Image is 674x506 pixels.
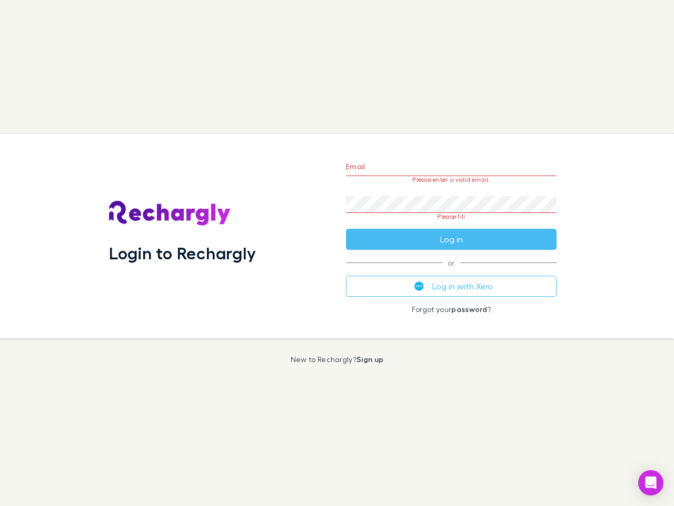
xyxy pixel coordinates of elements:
h1: Login to Rechargly [109,243,256,263]
button: Log in [346,229,557,250]
p: New to Rechargly? [291,355,384,364]
p: Please fill [346,213,557,220]
p: Please enter a valid email. [346,176,557,183]
a: password [451,305,487,314]
div: Open Intercom Messenger [638,470,663,495]
img: Rechargly's Logo [109,201,231,226]
a: Sign up [356,355,383,364]
img: Xero's logo [414,281,424,291]
span: or [346,262,557,263]
p: Forgot your ? [346,305,557,314]
button: Log in with Xero [346,276,557,297]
